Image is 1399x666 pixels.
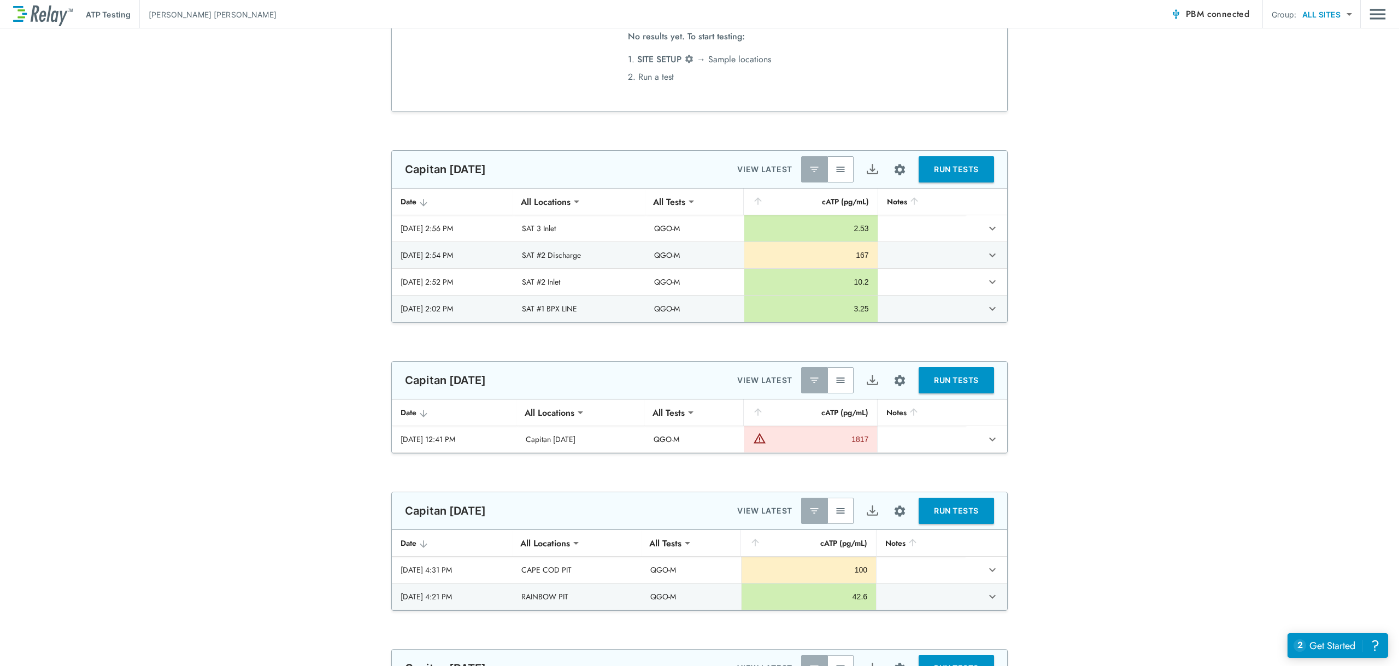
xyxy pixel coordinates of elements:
div: All Tests [645,191,693,213]
p: ATP Testing [86,9,131,20]
div: All Locations [513,191,578,213]
div: All Tests [645,402,692,423]
div: 2.53 [753,223,868,234]
li: 1. → Sample locations [628,51,771,68]
span: PBM [1186,7,1249,22]
button: expand row [983,430,1002,449]
div: Notes [886,406,956,419]
img: Latest [809,505,820,516]
button: Site setup [885,155,914,184]
img: Warning [753,432,766,445]
img: Export Icon [866,374,879,387]
p: [PERSON_NAME] [PERSON_NAME] [149,9,277,20]
div: [DATE] 12:41 PM [401,434,508,445]
p: Capitan [DATE] [405,504,486,517]
img: Latest [809,164,820,175]
div: All Locations [517,402,582,423]
td: SAT 3 Inlet [513,215,646,241]
div: [DATE] 2:02 PM [401,303,504,314]
button: expand row [983,273,1002,291]
td: QGO-M [642,557,741,583]
p: VIEW LATEST [737,374,792,387]
img: View All [835,375,846,386]
td: SAT #1 BPX LINE [513,296,646,322]
div: [DATE] 2:52 PM [401,276,504,287]
div: Notes [885,537,956,550]
li: 2. Run a test [628,68,771,86]
img: View All [835,505,846,516]
button: RUN TESTS [919,156,994,182]
td: Capitan [DATE] [517,426,645,452]
th: Date [392,530,513,557]
button: Site setup [885,366,914,395]
button: expand row [983,246,1002,264]
div: Notes [887,195,957,208]
div: 10.2 [753,276,868,287]
div: 3.25 [753,303,868,314]
table: sticky table [392,530,1007,610]
button: Export [859,367,885,393]
td: QGO-M [645,296,744,322]
p: Capitan [DATE] [405,374,486,387]
button: expand row [983,587,1002,606]
td: SAT #2 Inlet [513,269,646,295]
div: [DATE] 4:21 PM [401,591,504,602]
img: Settings Icon [893,374,907,387]
div: 42.6 [750,591,867,602]
td: RAINBOW PIT [513,584,642,610]
td: QGO-M [645,242,744,268]
img: Drawer Icon [1369,4,1386,25]
td: QGO-M [645,215,744,241]
span: SITE SETUP [637,53,681,66]
table: sticky table [392,188,1007,322]
img: Export Icon [866,504,879,518]
button: PBM connected [1166,3,1254,25]
td: QGO-M [645,426,743,452]
div: 100 [750,564,867,575]
button: expand row [983,299,1002,318]
img: Connected Icon [1171,9,1181,20]
span: connected [1207,8,1250,20]
button: Site setup [885,497,914,526]
img: LuminUltra Relay [13,3,73,26]
img: Export Icon [866,163,879,176]
td: SAT #2 Discharge [513,242,646,268]
div: 1817 [769,434,869,445]
img: Settings Icon [684,54,694,64]
td: QGO-M [642,584,741,610]
img: Latest [809,375,820,386]
iframe: Resource center [1288,633,1388,658]
p: VIEW LATEST [737,163,792,176]
button: expand row [983,219,1002,238]
div: 167 [753,250,868,261]
img: Settings Icon [893,163,907,176]
td: CAPE COD PIT [513,557,642,583]
div: cATP (pg/mL) [753,406,869,419]
p: Group: [1272,9,1296,20]
p: VIEW LATEST [737,504,792,517]
div: [DATE] 2:54 PM [401,250,504,261]
div: [DATE] 2:56 PM [401,223,504,234]
div: All Locations [513,532,578,554]
span: No results yet. To start testing: [628,28,745,51]
button: RUN TESTS [919,498,994,524]
p: Capitan [DATE] [405,163,486,176]
th: Date [392,399,517,426]
button: RUN TESTS [919,367,994,393]
div: cATP (pg/mL) [753,195,868,208]
button: Export [859,498,885,524]
img: Settings Icon [893,504,907,518]
button: expand row [983,561,1002,579]
th: Date [392,188,513,215]
div: cATP (pg/mL) [750,537,867,550]
td: QGO-M [645,269,744,295]
button: Export [859,156,885,182]
div: All Tests [642,532,689,554]
table: sticky table [392,399,1007,453]
button: Main menu [1369,4,1386,25]
img: View All [835,164,846,175]
div: [DATE] 4:31 PM [401,564,504,575]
